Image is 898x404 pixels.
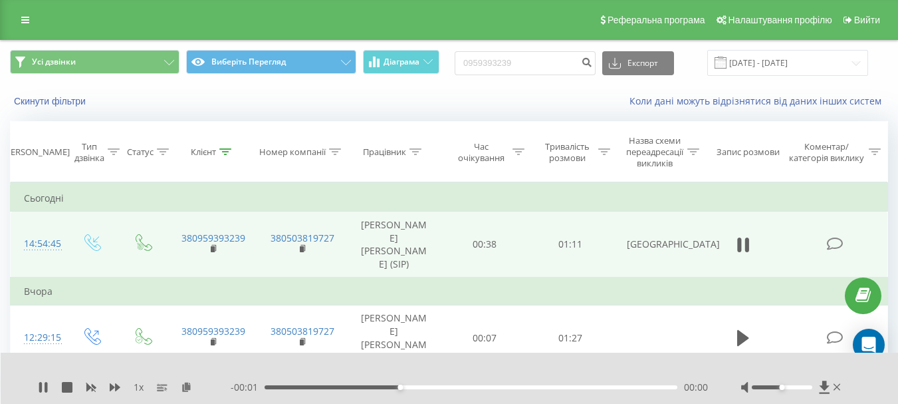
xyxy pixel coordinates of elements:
[181,325,245,337] a: 380959393239
[789,140,864,164] font: Коментар/категорія виклику
[458,140,505,164] font: Час очікування
[24,331,61,343] font: 12:29:15
[473,331,497,344] font: 00:07
[24,237,61,250] font: 14:54:45
[14,96,86,106] font: Скинути фільтри
[473,238,497,251] font: 00:38
[626,134,683,169] font: Назва схеми переадресації викликів
[271,232,334,244] a: 380503819727
[729,15,832,25] font: Налаштування профілю
[10,50,179,74] button: Усі дзвінки
[231,381,234,393] font: -
[139,381,144,393] font: х
[558,331,582,344] font: 01:27
[717,146,780,158] font: Запис розмови
[455,51,596,75] input: Пошук за номером
[854,15,880,25] font: Вийти
[191,146,216,158] font: Клієнт
[684,381,708,393] font: 00:00
[24,285,53,298] font: Вчора
[361,218,427,271] font: [PERSON_NAME] [PERSON_NAME] (SIP)
[602,51,674,75] button: Експорт
[211,56,286,67] font: Виберіть Перегляд
[32,56,76,67] font: Усі дзвінки
[629,95,881,107] font: Коли дані можуть відрізнятися від даних інших систем
[361,311,427,364] font: [PERSON_NAME] [PERSON_NAME] (SIP)
[363,146,406,158] font: Працівник
[259,146,326,158] font: Номер компанії
[629,95,888,107] a: Коли дані можуть відрізнятися від даних інших систем
[24,192,64,204] font: Сьогодні
[186,50,356,74] button: Виберіть Перегляд
[10,95,92,107] button: Скинути фільтри
[384,56,419,67] font: Діаграма
[127,146,154,158] font: Статус
[545,140,590,164] font: Тривалість розмови
[558,238,582,251] font: 01:11
[234,381,258,393] font: 00:01
[397,385,403,390] div: Мітка доступності
[271,325,334,337] a: 380503819727
[363,50,439,74] button: Діаграма
[853,329,885,361] div: Відкрити Intercom Messenger
[3,146,70,158] font: [PERSON_NAME]
[627,57,658,69] font: Експорт
[627,238,720,251] font: [GEOGRAPHIC_DATA]
[74,140,104,164] font: Тип дзвінка
[134,381,139,393] font: 1
[779,385,784,390] div: Мітка доступності
[608,15,705,25] font: Реферальна програма
[181,232,245,244] a: 380959393239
